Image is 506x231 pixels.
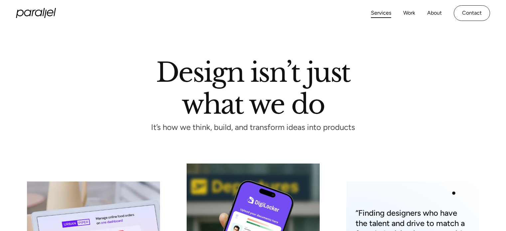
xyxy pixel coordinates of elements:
[427,8,442,18] a: About
[16,8,56,18] a: home
[139,125,367,130] p: It’s how we think, build, and transform ideas into products
[371,8,391,18] a: Services
[454,5,490,21] a: Contact
[403,8,415,18] a: Work
[156,59,350,114] h1: Design isn’t just what we do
